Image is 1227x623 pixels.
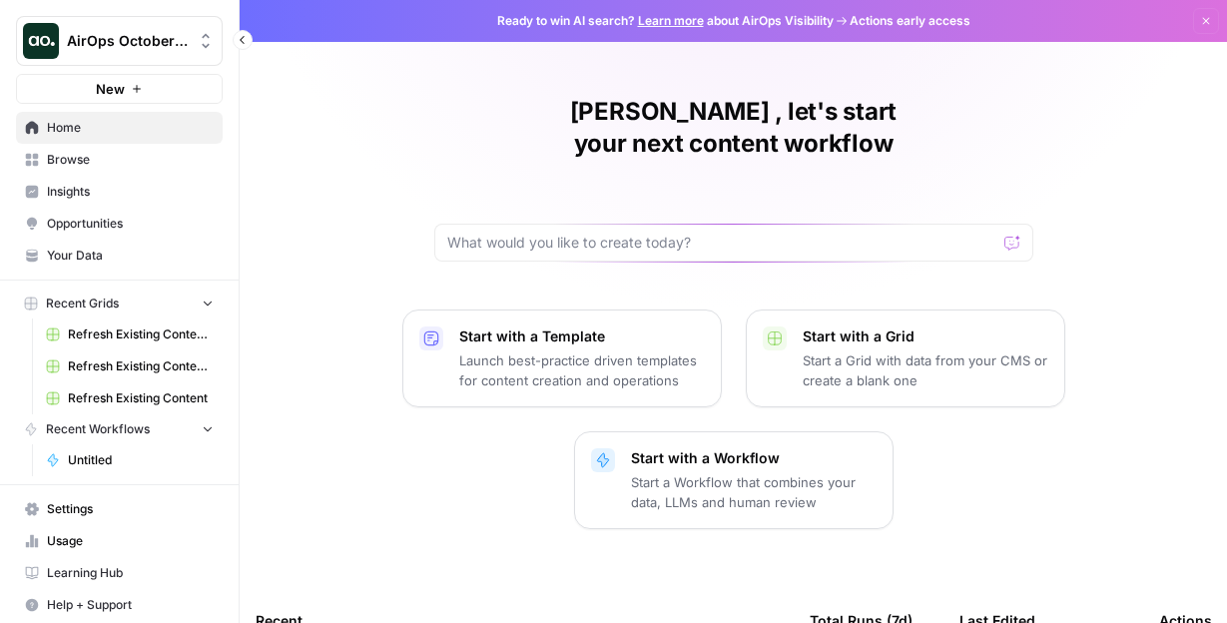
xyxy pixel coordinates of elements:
[47,596,214,614] span: Help + Support
[46,420,150,438] span: Recent Workflows
[803,350,1048,390] p: Start a Grid with data from your CMS or create a blank one
[47,247,214,265] span: Your Data
[68,325,214,343] span: Refresh Existing Content (1)
[47,151,214,169] span: Browse
[67,31,188,51] span: AirOps October Cohort
[16,557,223,589] a: Learning Hub
[16,240,223,272] a: Your Data
[16,525,223,557] a: Usage
[459,326,705,346] p: Start with a Template
[96,79,125,99] span: New
[631,472,877,512] p: Start a Workflow that combines your data, LLMs and human review
[402,310,722,407] button: Start with a TemplateLaunch best-practice driven templates for content creation and operations
[23,23,59,59] img: AirOps October Cohort Logo
[16,112,223,144] a: Home
[37,382,223,414] a: Refresh Existing Content
[37,350,223,382] a: Refresh Existing Content (2)
[47,119,214,137] span: Home
[16,16,223,66] button: Workspace: AirOps October Cohort
[631,448,877,468] p: Start with a Workflow
[37,444,223,476] a: Untitled
[16,208,223,240] a: Opportunities
[47,500,214,518] span: Settings
[37,318,223,350] a: Refresh Existing Content (1)
[16,144,223,176] a: Browse
[16,74,223,104] button: New
[638,13,704,28] a: Learn more
[447,233,996,253] input: What would you like to create today?
[16,176,223,208] a: Insights
[68,451,214,469] span: Untitled
[459,350,705,390] p: Launch best-practice driven templates for content creation and operations
[434,96,1033,160] h1: [PERSON_NAME] , let's start your next content workflow
[746,310,1065,407] button: Start with a GridStart a Grid with data from your CMS or create a blank one
[46,295,119,312] span: Recent Grids
[574,431,894,529] button: Start with a WorkflowStart a Workflow that combines your data, LLMs and human review
[68,389,214,407] span: Refresh Existing Content
[850,12,970,30] span: Actions early access
[47,532,214,550] span: Usage
[16,589,223,621] button: Help + Support
[803,326,1048,346] p: Start with a Grid
[47,564,214,582] span: Learning Hub
[16,414,223,444] button: Recent Workflows
[47,215,214,233] span: Opportunities
[497,12,834,30] span: Ready to win AI search? about AirOps Visibility
[16,493,223,525] a: Settings
[47,183,214,201] span: Insights
[68,357,214,375] span: Refresh Existing Content (2)
[16,289,223,318] button: Recent Grids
